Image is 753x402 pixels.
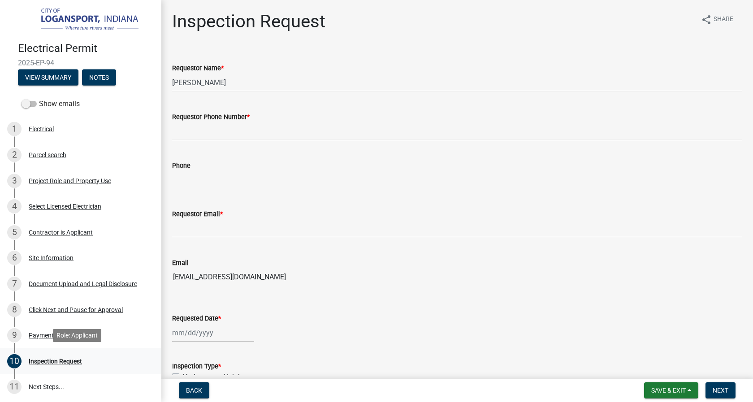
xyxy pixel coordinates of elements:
[29,281,137,287] div: Document Upload and Legal Disclosure
[29,332,54,338] div: Payment
[18,69,78,86] button: View Summary
[7,199,22,214] div: 4
[186,387,202,394] span: Back
[179,382,209,398] button: Back
[7,328,22,342] div: 9
[18,59,143,67] span: 2025-EP-94
[7,380,22,394] div: 11
[714,14,733,25] span: Share
[7,225,22,239] div: 5
[172,163,190,169] label: Phone
[172,324,254,342] input: mm/dd/yyyy
[7,303,22,317] div: 8
[18,74,78,81] wm-modal-confirm: Summary
[172,65,224,72] label: Requestor Name
[7,148,22,162] div: 2
[82,74,116,81] wm-modal-confirm: Notes
[7,251,22,265] div: 6
[172,364,221,370] label: Inspection Type
[651,387,686,394] span: Save & Exit
[29,255,74,261] div: Site Information
[713,387,728,394] span: Next
[29,178,111,184] div: Project Role and Property Use
[53,329,101,342] div: Role: Applicant
[644,382,698,398] button: Save & Exit
[7,122,22,136] div: 1
[29,229,93,235] div: Contractor is Applicant
[29,203,101,210] div: Select Licensed Electrician
[172,11,325,32] h1: Inspection Request
[705,382,736,398] button: Next
[29,152,66,158] div: Parcel search
[29,358,82,364] div: Inspection Request
[183,372,242,382] label: Under ground/slab
[29,126,54,132] div: Electrical
[172,114,250,120] label: Requestor Phone Number
[694,11,740,28] button: shareShare
[172,316,221,322] label: Requested Date
[7,277,22,291] div: 7
[18,42,154,55] h4: Electrical Permit
[82,69,116,86] button: Notes
[18,8,147,33] img: City of Logansport, Indiana
[7,174,22,188] div: 3
[172,211,223,218] label: Requestor Email
[22,98,80,109] label: Show emails
[29,307,123,313] div: Click Next and Pause for Approval
[7,354,22,368] div: 10
[172,260,189,266] label: Email
[701,14,712,25] i: share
